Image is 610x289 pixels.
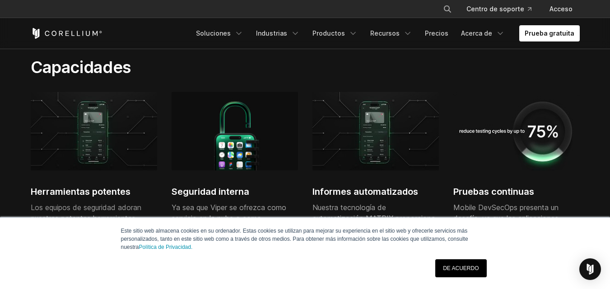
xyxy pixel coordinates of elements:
[256,29,287,37] font: Industrias
[191,25,580,41] div: Menú de navegación
[370,29,400,37] font: Recursos
[312,186,418,197] font: Informes automatizados
[432,1,580,17] div: Menú de navegación
[435,259,486,277] a: DE ACUERDO
[579,258,601,280] div: Open Intercom Messenger
[196,29,231,37] font: Soluciones
[439,1,456,17] button: Buscar
[172,92,298,170] img: seguridad interna
[31,186,130,197] font: Herramientas potentes
[312,92,439,170] img: herramientas poderosas
[525,29,574,37] font: Prueba gratuita
[312,29,345,37] font: Productos
[425,29,448,37] font: Precios
[461,29,492,37] font: Acerca de
[443,265,479,271] font: DE ACUERDO
[453,186,534,197] font: Pruebas continuas
[121,228,468,250] font: Este sitio web almacena cookies en su ordenador. Estas cookies se utilizan para mejorar su experi...
[139,244,193,250] a: Política de Privacidad.
[31,57,131,77] font: Capacidades
[466,5,524,13] font: Centro de soporte
[172,186,249,197] font: Seguridad interna
[549,5,573,13] font: Acceso
[31,28,102,39] a: Página de inicio de Corellium
[31,92,157,170] img: herramientas poderosas
[453,92,580,170] img: pruebas automatizadas-1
